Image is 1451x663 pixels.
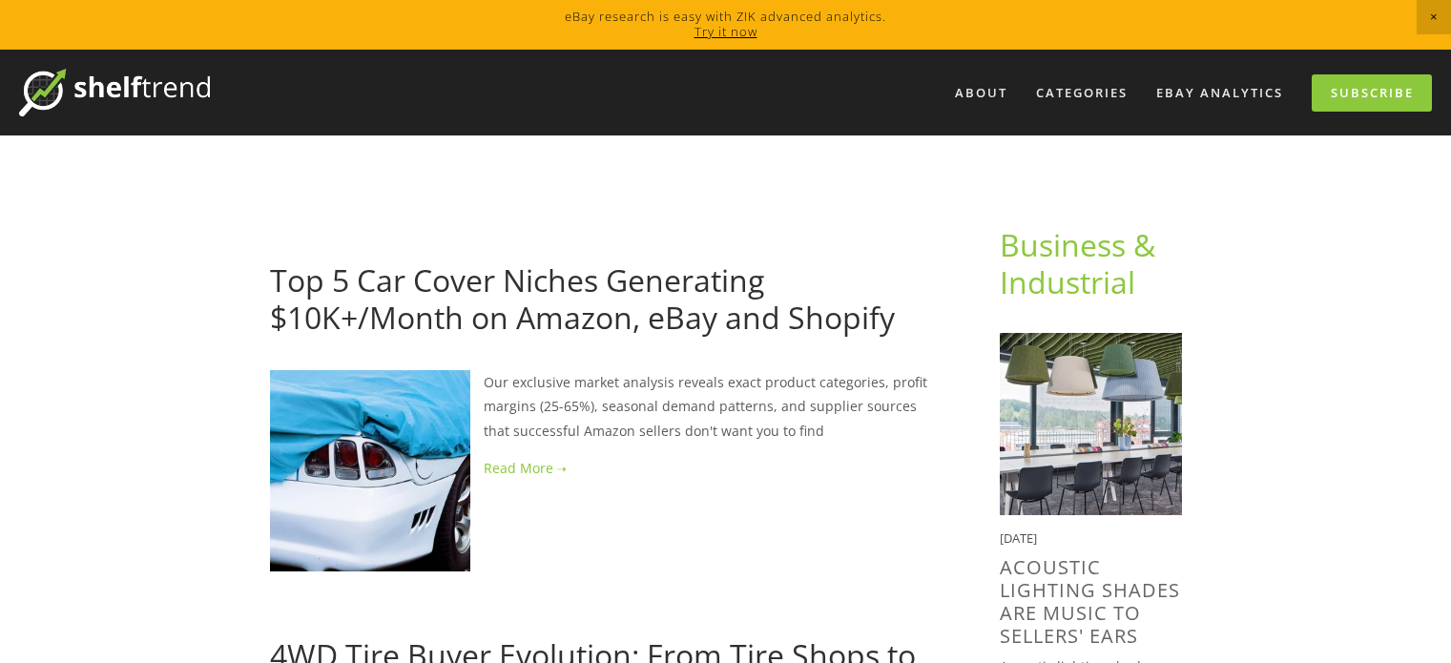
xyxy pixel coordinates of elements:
a: Subscribe [1312,74,1432,112]
a: About [943,77,1020,109]
img: Acoustic Lighting Shades Are Music to Sellers' Ears [1000,333,1182,515]
a: Acoustic Lighting Shades Are Music to Sellers' Ears [1000,554,1180,649]
a: Try it now [694,23,757,40]
div: Categories [1024,77,1140,109]
a: [DATE] [484,605,527,623]
a: Top 5 Car Cover Niches Generating $10K+/Month on Amazon, eBay and Shopify [270,259,895,337]
a: [DATE] [270,230,313,248]
img: ShelfTrend [19,69,210,116]
p: Our exclusive market analysis reveals exact product categories, profit margins (25-65%), seasonal... [270,370,939,443]
a: Business & Industrial [1000,224,1163,301]
time: [DATE] [1000,529,1037,547]
a: eBay Analytics [1144,77,1296,109]
img: Top 5 Car Cover Niches Generating $10K+/Month on Amazon, eBay and Shopify [270,370,470,570]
